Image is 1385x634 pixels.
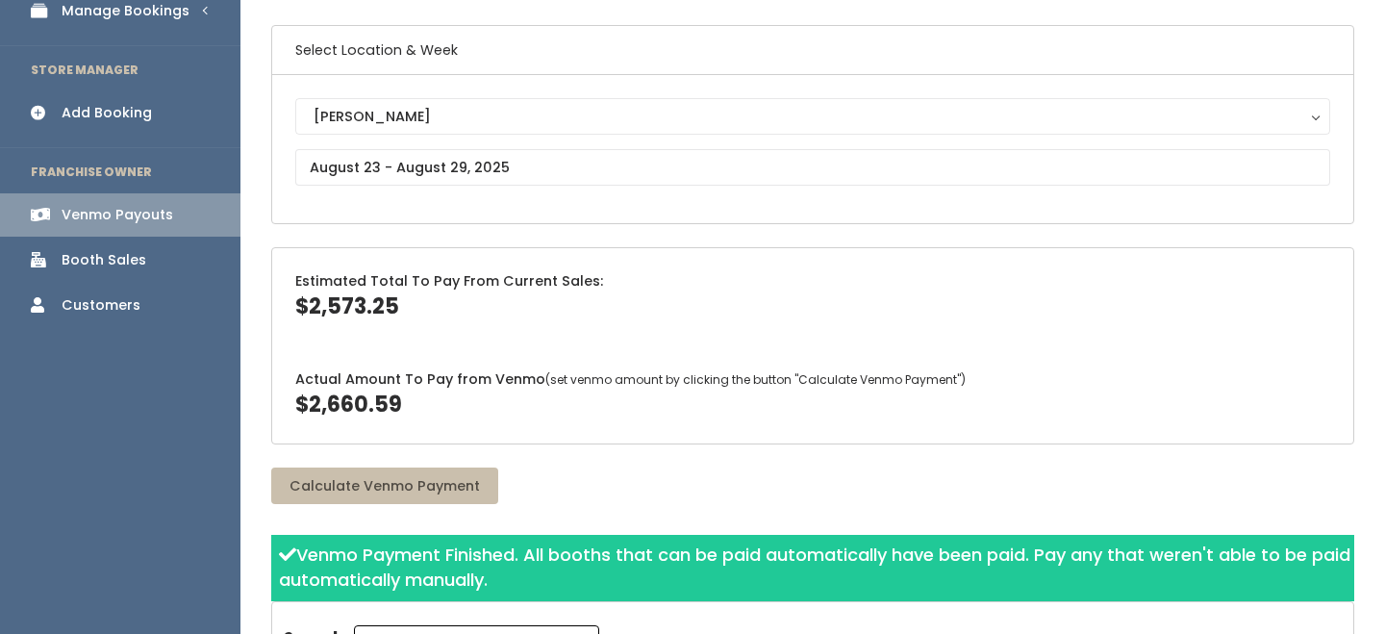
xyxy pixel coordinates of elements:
[295,390,402,419] span: $2,660.59
[272,26,1353,75] h6: Select Location & Week
[314,106,1312,127] div: [PERSON_NAME]
[62,205,173,225] div: Venmo Payouts
[545,371,966,388] span: (set venmo amount by clicking the button "Calculate Venmo Payment")
[295,98,1330,135] button: [PERSON_NAME]
[62,250,146,270] div: Booth Sales
[62,103,152,123] div: Add Booking
[295,149,1330,186] input: August 23 - August 29, 2025
[295,292,399,321] span: $2,573.25
[271,468,498,504] button: Calculate Venmo Payment
[272,346,1353,444] div: Actual Amount To Pay from Venmo
[271,535,1354,601] div: Venmo Payment Finished. All booths that can be paid automatically have been paid. Pay any that we...
[272,248,1353,345] div: Estimated Total To Pay From Current Sales:
[62,295,140,316] div: Customers
[62,1,189,21] div: Manage Bookings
